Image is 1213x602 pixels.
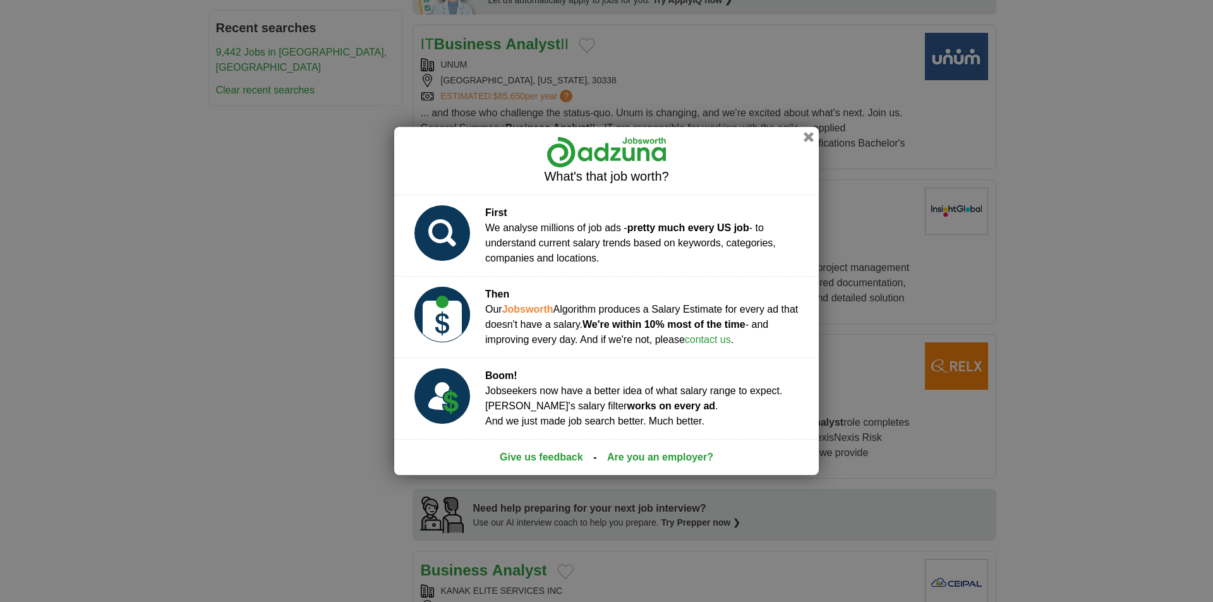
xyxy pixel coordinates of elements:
[500,450,583,465] a: Give us feedback
[627,400,715,411] strong: works on every ad
[414,368,470,424] img: salary_prediction_3_USD.svg
[607,450,713,465] a: Are you an employer?
[485,205,809,266] div: We analyse millions of job ads - - to understand current salary trends based on keywords, categor...
[485,368,783,429] div: Jobseekers now have a better idea of what salary range to expect. [PERSON_NAME]'s salary filter ....
[485,289,509,299] strong: Then
[414,287,470,342] img: salary_prediction_2_USD.svg
[485,207,507,218] strong: First
[582,319,745,330] strong: We're within 10% most of the time
[502,304,553,315] strong: Jobsworth
[593,450,596,465] span: -
[685,334,731,345] a: contact us
[627,222,749,233] strong: pretty much every US job
[414,205,470,261] img: salary_prediction_1.svg
[485,370,517,381] strong: Boom!
[485,287,809,347] div: Our Algorithm produces a Salary Estimate for every ad that doesn't have a salary. - and improving...
[404,169,809,184] h2: What's that job worth?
